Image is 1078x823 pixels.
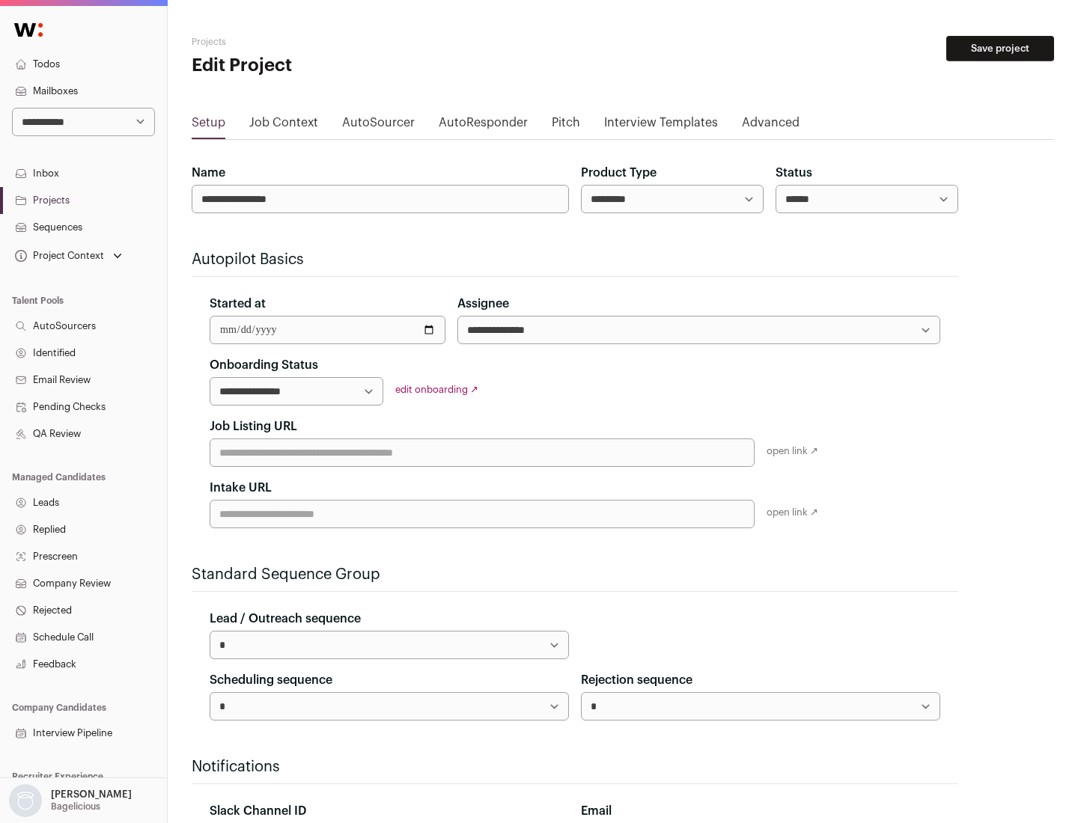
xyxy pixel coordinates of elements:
[210,479,272,497] label: Intake URL
[210,417,297,435] label: Job Listing URL
[210,671,332,689] label: Scheduling sequence
[604,114,718,138] a: Interview Templates
[210,295,266,313] label: Started at
[51,789,132,801] p: [PERSON_NAME]
[210,610,361,628] label: Lead / Outreach sequence
[12,250,104,262] div: Project Context
[192,54,479,78] h1: Edit Project
[552,114,580,138] a: Pitch
[6,15,51,45] img: Wellfound
[395,385,478,394] a: edit onboarding ↗
[581,164,657,182] label: Product Type
[342,114,415,138] a: AutoSourcer
[249,114,318,138] a: Job Context
[210,802,306,820] label: Slack Channel ID
[457,295,509,313] label: Assignee
[9,784,42,817] img: nopic.png
[742,114,800,138] a: Advanced
[51,801,100,813] p: Bagelicious
[581,671,692,689] label: Rejection sequence
[192,164,225,182] label: Name
[6,784,135,817] button: Open dropdown
[12,245,125,266] button: Open dropdown
[192,756,958,777] h2: Notifications
[192,114,225,138] a: Setup
[192,36,479,48] h2: Projects
[946,36,1054,61] button: Save project
[192,249,958,270] h2: Autopilot Basics
[581,802,940,820] div: Email
[192,564,958,585] h2: Standard Sequence Group
[776,164,812,182] label: Status
[439,114,528,138] a: AutoResponder
[210,356,318,374] label: Onboarding Status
